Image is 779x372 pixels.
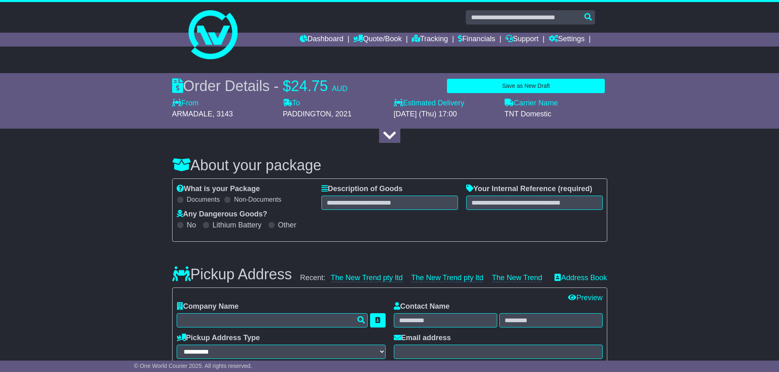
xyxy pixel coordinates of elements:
div: TNT Domestic [505,110,607,119]
label: Your Internal Reference (required) [466,185,593,194]
div: Order Details - [172,77,348,95]
a: The New Trend pty ltd [331,274,403,282]
div: [DATE] (Thu) 17:00 [394,110,496,119]
a: Financials [458,33,495,47]
div: Recent: [300,274,547,283]
label: What is your Package [177,185,260,194]
span: $ [283,78,291,94]
label: To [283,99,300,108]
a: Settings [549,33,585,47]
label: Company Name [177,302,239,311]
a: The New Trend pty ltd [411,274,483,282]
a: Dashboard [300,33,343,47]
label: Lithium Battery [213,221,262,230]
label: Carrier Name [505,99,558,108]
button: Save as New Draft [447,79,605,93]
label: Pickup Address Type [177,334,260,343]
label: Estimated Delivery [394,99,496,108]
a: Preview [568,294,602,302]
a: Support [505,33,539,47]
span: , 2021 [331,110,352,118]
span: © One World Courier 2025. All rights reserved. [134,363,252,369]
label: Other [278,221,296,230]
a: Tracking [412,33,448,47]
h3: Pickup Address [172,266,292,283]
h3: About your package [172,157,607,174]
label: Email address [394,334,451,343]
span: AUD [332,85,348,93]
span: ARMADALE [172,110,213,118]
a: The New Trend [492,274,542,282]
span: , 3143 [213,110,233,118]
label: Documents [187,196,220,203]
label: Description of Goods [321,185,403,194]
span: PADDINGTON [283,110,331,118]
label: Contact Name [394,302,450,311]
label: From [172,99,199,108]
label: No [187,221,196,230]
a: Quote/Book [353,33,402,47]
a: Address Book [555,274,607,283]
span: 24.75 [291,78,328,94]
label: Non-Documents [234,196,281,203]
label: Any Dangerous Goods? [177,210,267,219]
